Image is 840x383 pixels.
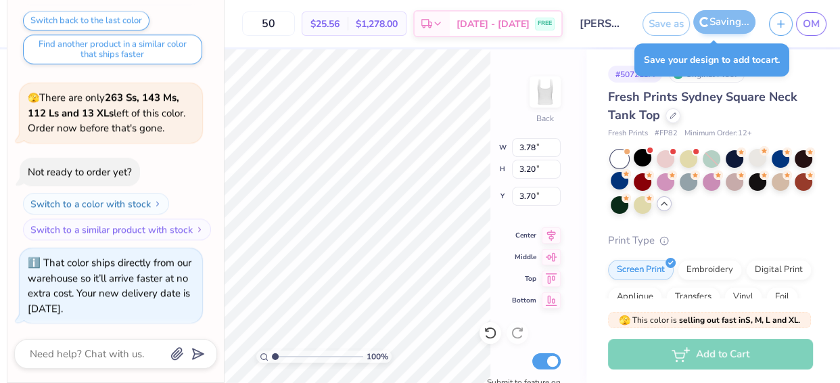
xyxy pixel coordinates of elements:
[666,287,720,307] div: Transfers
[195,225,204,233] img: Switch to a similar product with stock
[569,10,636,37] input: Untitled Design
[367,351,388,363] span: 100 %
[608,287,662,307] div: Applique
[28,91,39,104] span: 🫣
[796,12,826,36] a: OM
[766,287,798,307] div: Foil
[536,112,554,125] div: Back
[532,78,559,106] img: Back
[724,287,762,307] div: Vinyl
[619,314,801,326] span: This color is .
[242,12,295,36] input: – –
[28,165,132,179] div: Not ready to order yet?
[23,35,202,64] button: Find another product in a similar color that ships faster
[655,128,678,139] span: # FP82
[28,256,191,315] div: That color ships directly from our warehouse so it’ll arrive faster at no extra cost. Your new de...
[608,89,797,123] span: Fresh Prints Sydney Square Neck Tank Top
[678,260,742,280] div: Embroidery
[608,233,813,248] div: Print Type
[23,11,149,30] button: Switch back to the last color
[154,200,162,208] img: Switch to a color with stock
[310,17,340,31] span: $25.56
[457,17,530,31] span: [DATE] - [DATE]
[512,252,536,262] span: Middle
[538,19,552,28] span: FREE
[512,274,536,284] span: Top
[608,128,648,139] span: Fresh Prints
[356,17,398,31] span: $1,278.00
[28,91,185,135] span: There are only left of this color. Order now before that's gone.
[684,128,752,139] span: Minimum Order: 12 +
[803,16,820,32] span: OM
[23,193,169,215] button: Switch to a color with stock
[634,43,789,76] div: Save your design to add to cart .
[23,219,211,240] button: Switch to a similar product with stock
[746,260,812,280] div: Digital Print
[608,260,674,280] div: Screen Print
[28,91,179,120] strong: 263 Ss, 143 Ms, 112 Ls and 13 XLs
[679,315,799,325] strong: selling out fast in S, M, L and XL
[608,66,662,83] div: # 507213A
[512,231,536,240] span: Center
[512,296,536,305] span: Bottom
[619,314,630,327] span: 🫣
